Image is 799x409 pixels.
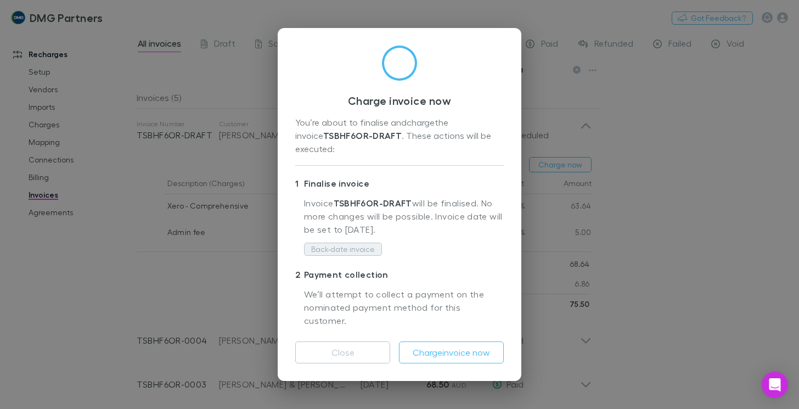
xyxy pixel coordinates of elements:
div: You’re about to finalise and charge the invoice . These actions will be executed: [295,116,504,156]
p: Payment collection [295,266,504,283]
div: 2 [295,268,304,281]
strong: TSBHF6OR-DRAFT [334,198,412,209]
button: Back-date invoice [304,243,382,256]
div: Open Intercom Messenger [762,372,788,398]
p: Finalise invoice [295,175,504,192]
button: Chargeinvoice now [399,341,504,363]
p: Invoice will be finalised. No more changes will be possible. Invoice date will be set to [DATE] . [304,197,504,242]
h3: Charge invoice now [295,94,504,107]
button: Close [295,341,390,363]
strong: TSBHF6OR-DRAFT [323,130,402,141]
div: 1 [295,177,304,190]
p: We’ll attempt to collect a payment on the nominated payment method for this customer. [304,288,504,328]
